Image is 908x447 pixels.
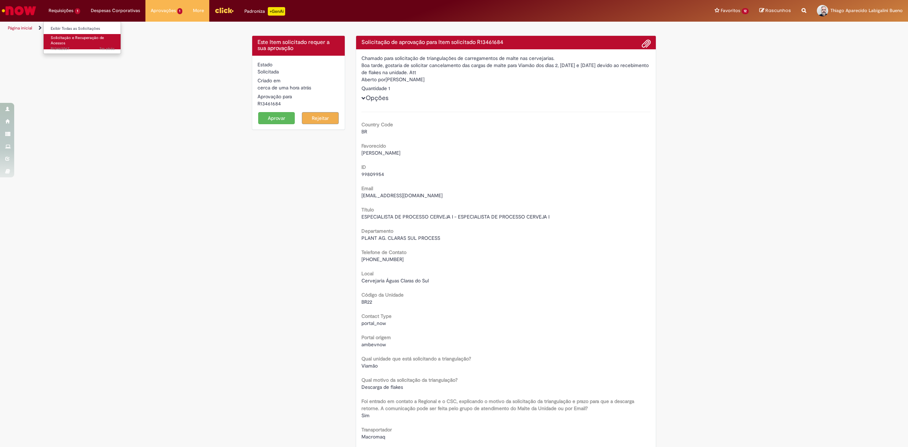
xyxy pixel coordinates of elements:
h4: Este Item solicitado requer a sua aprovação [258,39,339,52]
time: 29/08/2025 12:00:01 [99,46,115,51]
label: Aprovação para [258,93,292,100]
span: cerca de uma hora atrás [258,84,311,91]
div: [PERSON_NAME] [361,76,651,85]
label: Estado [258,61,272,68]
span: ESPECIALISTA DE PROCESSO CERVEJA I - ESPECIALISTA DE PROCESSO CERVEJA I [361,214,549,220]
b: Qual motivo da solicitação da triangulação? [361,377,458,383]
span: 12 [742,8,749,14]
div: Chamado para solicitação de triangulações de carregamentos de malte nas cervejarias. [361,55,651,62]
time: 29/08/2025 10:58:21 [258,84,311,91]
b: Contact Type [361,313,392,319]
b: Departamento [361,228,393,234]
a: Aberto R13462067 : Solicitação e Recuperação de Acessos [44,34,122,49]
ul: Requisições [43,21,121,54]
div: Quantidade 1 [361,85,651,92]
div: 29/08/2025 10:58:21 [258,84,339,91]
b: Portal origem [361,334,391,341]
span: Cervejaria Águas Claras do Sul [361,277,429,284]
label: Aberto por [361,76,386,83]
b: Telefone de Contato [361,249,406,255]
span: Macromaq [361,434,385,440]
div: Boa tarde, gostaria de solicitar cancelamento das cargas de malte para Viamão dos dias 2, [DATE] ... [361,62,651,76]
span: Descarga de flakes [361,384,403,390]
span: Sim [361,412,370,419]
span: portal_now [361,320,386,326]
button: Rejeitar [302,112,339,124]
b: Country Code [361,121,393,128]
img: ServiceNow [1,4,37,18]
span: BR [361,128,367,135]
b: Local [361,270,373,277]
b: ID [361,164,366,170]
a: Exibir Todas as Solicitações [44,25,122,33]
span: Solicitação e Recuperação de Acessos [51,35,104,46]
span: Despesas Corporativas [91,7,140,14]
span: More [193,7,204,14]
label: Criado em [258,77,281,84]
span: 7m atrás [99,46,115,51]
b: Código da Unidade [361,292,404,298]
span: R13462067 [51,46,115,52]
span: PLANT AG. CLARAS SUL PROCESS [361,235,440,241]
span: Rascunhos [765,7,791,14]
b: Título [361,206,374,213]
b: Foi entrado em contato a Regional e o CSC, explicando o motivo da solicitação da triangulação e p... [361,398,634,412]
span: Favoritos [721,7,740,14]
div: Padroniza [244,7,285,16]
span: 1 [75,8,80,14]
b: Qual unidade que está solicitando a triangulação? [361,355,471,362]
span: Aprovações [151,7,176,14]
span: Viamão [361,363,378,369]
img: click_logo_yellow_360x200.png [215,5,234,16]
p: +GenAi [268,7,285,16]
a: Rascunhos [759,7,791,14]
div: Solicitada [258,68,339,75]
span: BR22 [361,299,372,305]
a: Página inicial [8,25,32,31]
b: Transportador [361,426,392,433]
ul: Trilhas de página [5,22,600,35]
span: 99809954 [361,171,384,177]
span: [PHONE_NUMBER] [361,256,404,263]
span: Thiago Aparecido Labigalini Bueno [830,7,903,13]
span: ambevnow [361,341,386,348]
span: 1 [177,8,183,14]
span: Requisições [49,7,73,14]
button: Aprovar [258,112,295,124]
h4: Solicitação de aprovação para Item solicitado R13461684 [361,39,651,46]
b: Favorecido [361,143,386,149]
b: Email [361,185,373,192]
span: [EMAIL_ADDRESS][DOMAIN_NAME] [361,192,443,199]
div: R13461684 [258,100,339,107]
span: [PERSON_NAME] [361,150,400,156]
